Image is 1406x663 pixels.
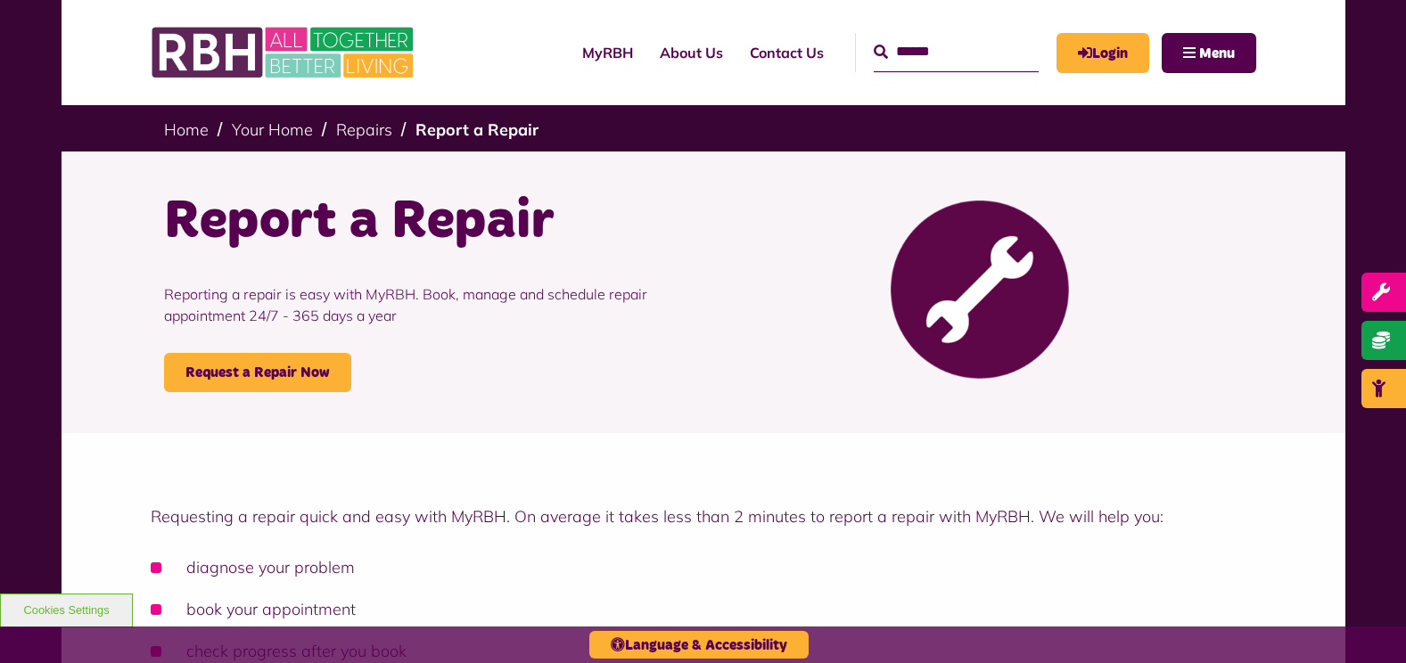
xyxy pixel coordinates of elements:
h1: Report a Repair [164,187,690,257]
p: Reporting a repair is easy with MyRBH. Book, manage and schedule repair appointment 24/7 - 365 da... [164,257,690,353]
a: Repairs [336,119,392,140]
p: Requesting a repair quick and easy with MyRBH. On average it takes less than 2 minutes to report ... [151,504,1256,528]
button: Language & Accessibility [589,631,809,659]
a: About Us [646,29,736,77]
a: Contact Us [736,29,837,77]
iframe: Netcall Web Assistant for live chat [1326,583,1406,663]
a: Request a Repair Now [164,353,351,392]
img: Report Repair [891,201,1069,379]
a: Your Home [232,119,313,140]
li: diagnose your problem [151,555,1256,579]
a: Report a Repair [415,119,539,140]
a: MyRBH [1057,33,1149,73]
a: Home [164,119,209,140]
span: Menu [1199,46,1235,61]
button: Navigation [1162,33,1256,73]
img: RBH [151,18,418,87]
a: MyRBH [569,29,646,77]
li: book your appointment [151,597,1256,621]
